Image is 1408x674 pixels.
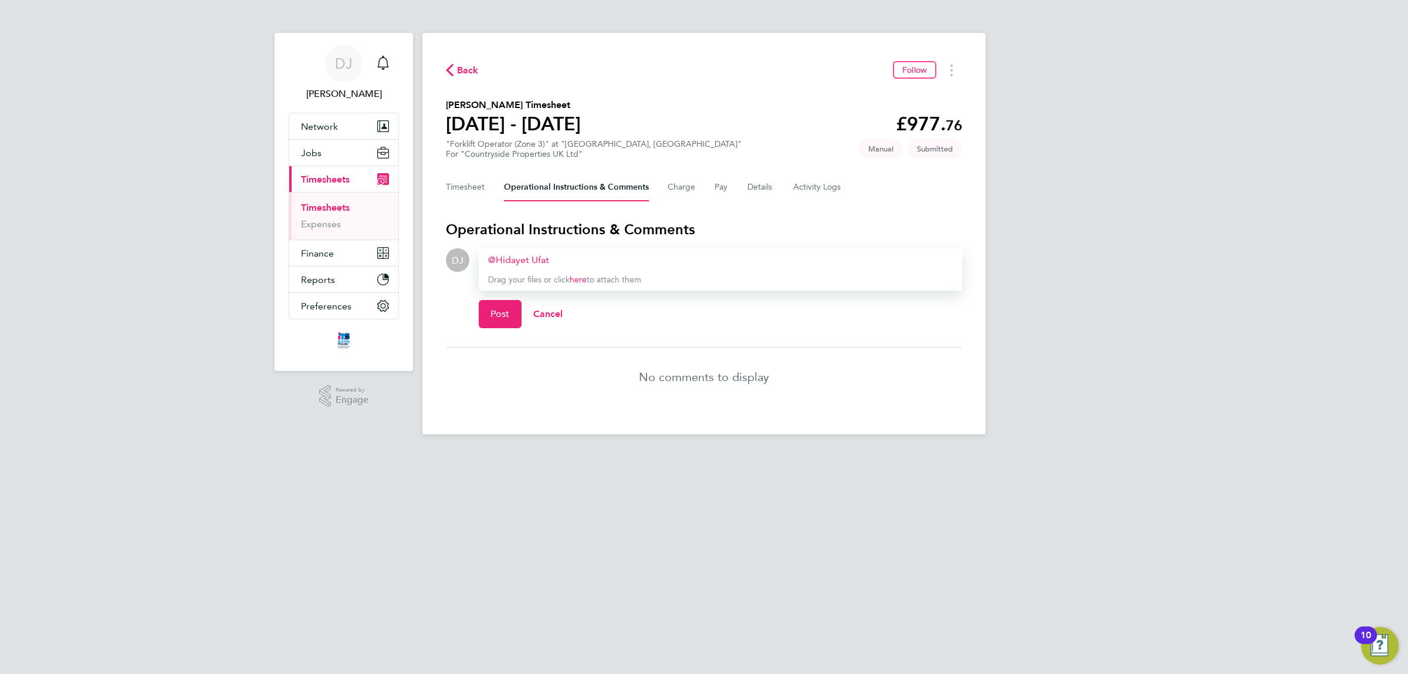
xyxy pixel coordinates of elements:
p: No comments to display [639,369,769,385]
nav: Main navigation [275,33,413,371]
a: Expenses [301,218,341,230]
button: Jobs [289,140,398,166]
button: Timesheets Menu [941,61,962,79]
span: Finance [301,248,334,259]
h3: Operational Instructions & Comments [446,220,962,239]
span: Cancel [533,308,563,319]
span: Back [457,63,479,77]
span: Jobs [301,147,321,159]
h2: [PERSON_NAME] Timesheet [446,98,581,112]
button: Back [446,63,479,77]
span: Timesheets [301,174,350,185]
div: "Forklift Operator (Zone 3)" at "[GEOGRAPHIC_DATA], [GEOGRAPHIC_DATA]" [446,139,742,159]
span: Network [301,121,338,132]
span: Drag your files or click to attach them [488,275,641,285]
button: Network [289,113,398,139]
button: Details [747,173,774,201]
div: 10 [1360,635,1371,651]
span: Engage [336,395,368,405]
div: ​ [488,253,953,267]
button: Finance [289,240,398,266]
span: Post [490,308,510,320]
button: Open Resource Center, 10 new notifications [1361,627,1399,665]
span: Preferences [301,301,351,312]
a: DJ[PERSON_NAME] [289,45,399,101]
a: here [570,275,587,285]
span: This timesheet is Submitted. [908,139,962,159]
button: Charge [668,173,696,201]
div: Timesheets [289,192,398,240]
div: Don Jeater [446,248,469,272]
span: Don Jeater [289,87,399,101]
a: Go to home page [289,331,399,350]
div: For "Countryside Properties UK Ltd" [446,149,742,159]
button: Pay [715,173,729,201]
button: Timesheet [446,173,485,201]
button: Activity Logs [793,173,842,201]
app-decimal: £977. [896,113,962,135]
button: Operational Instructions & Comments [504,173,649,201]
button: Reports [289,267,398,292]
span: DJ [452,254,463,267]
button: Cancel [522,300,575,328]
img: itsconstruction-logo-retina.png [336,331,352,350]
button: Preferences [289,293,398,319]
button: Post [479,300,522,328]
button: Timesheets [289,166,398,192]
h1: [DATE] - [DATE] [446,112,581,136]
a: Hidayet Ufat [488,254,549,265]
span: 76 [946,117,962,134]
span: Powered by [336,385,368,395]
button: Follow [893,61,936,79]
a: Powered byEngage [319,385,369,407]
span: DJ [335,56,353,71]
span: Follow [902,65,927,75]
span: Reports [301,274,335,285]
a: Timesheets [301,202,350,213]
span: This timesheet was manually created. [859,139,903,159]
